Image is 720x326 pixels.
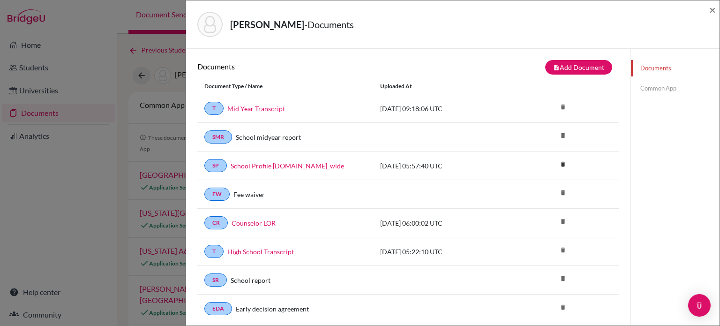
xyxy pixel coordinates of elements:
[233,190,265,199] a: Fee waiver
[197,62,408,71] h6: Documents
[227,247,294,257] a: High School Transcript
[556,214,570,228] i: delete
[373,161,514,171] div: [DATE] 05:57:40 UTC
[231,275,270,285] a: School report
[556,100,570,114] i: delete
[204,302,232,315] a: EDA
[204,188,230,201] a: FW
[230,19,304,30] strong: [PERSON_NAME]
[556,159,570,171] a: delete
[373,82,514,91] div: Uploaded at
[373,218,514,228] div: [DATE] 06:00:02 UTC
[556,129,570,143] i: delete
[204,245,224,258] a: T
[227,104,285,114] a: Mid Year Transcript
[688,294,711,317] div: Open Intercom Messenger
[236,304,309,314] a: Early decision agreement
[553,64,560,71] i: note_add
[236,132,301,142] a: School midyear report
[204,102,224,115] a: T
[231,161,344,171] a: School Profile [DOMAIN_NAME]_wide
[373,104,514,114] div: [DATE] 09:18:06 UTC
[204,130,232,144] a: SMR
[232,218,276,228] a: Counselor LOR
[204,273,227,287] a: SR
[709,3,716,16] span: ×
[556,243,570,257] i: delete
[556,186,570,200] i: delete
[197,82,373,91] div: Document Type / Name
[556,272,570,286] i: delete
[631,60,720,76] a: Documents
[545,60,612,75] button: note_addAdd Document
[556,157,570,171] i: delete
[204,216,228,229] a: CR
[556,300,570,314] i: delete
[709,4,716,15] button: Close
[631,80,720,97] a: Common App
[204,159,227,172] a: SP
[304,19,354,30] span: - Documents
[373,247,514,257] div: [DATE] 05:22:10 UTC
